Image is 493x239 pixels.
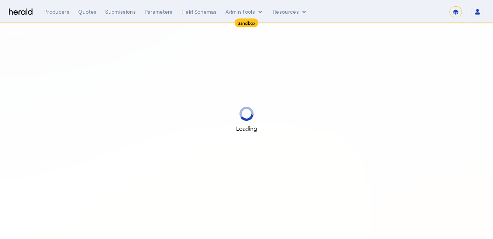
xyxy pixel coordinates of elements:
[145,8,173,16] div: Parameters
[78,8,96,16] div: Quotes
[235,18,259,27] div: Sandbox
[273,8,308,16] button: Resources dropdown menu
[225,8,264,16] button: internal dropdown menu
[105,8,136,16] div: Submissions
[9,8,32,16] img: Herald Logo
[182,8,217,16] div: Field Schemas
[44,8,69,16] div: Producers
